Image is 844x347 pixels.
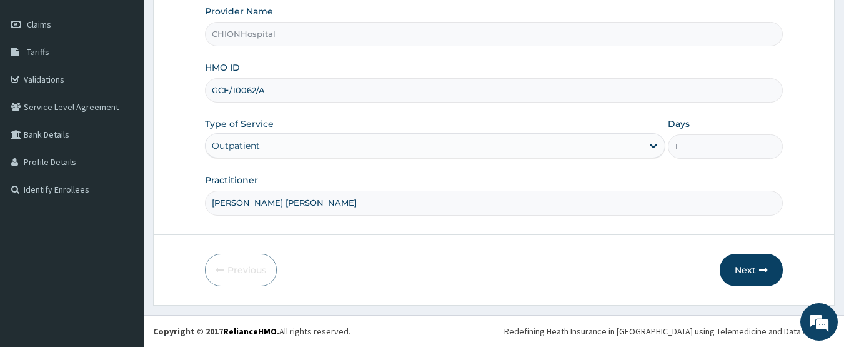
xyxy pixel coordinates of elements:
label: Practitioner [205,174,258,186]
label: Provider Name [205,5,273,18]
input: Enter Name [205,191,783,215]
button: Previous [205,254,277,286]
button: Next [720,254,783,286]
strong: Copyright © 2017 . [153,326,279,337]
footer: All rights reserved. [144,315,844,347]
span: Tariffs [27,46,49,58]
label: Type of Service [205,118,274,130]
div: Redefining Heath Insurance in [GEOGRAPHIC_DATA] using Telemedicine and Data Science! [504,325,835,338]
input: Enter HMO ID [205,78,783,103]
a: RelianceHMO [223,326,277,337]
div: Outpatient [212,139,260,152]
label: Days [668,118,690,130]
span: Claims [27,19,51,30]
label: HMO ID [205,61,240,74]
